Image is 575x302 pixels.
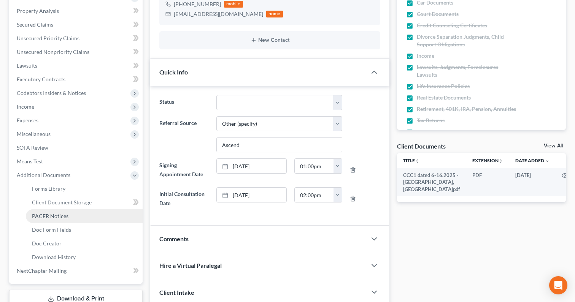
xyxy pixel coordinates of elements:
[26,196,143,209] a: Client Document Storage
[403,158,419,163] a: Titleunfold_more
[397,142,446,150] div: Client Documents
[11,73,143,86] a: Executory Contracts
[11,45,143,59] a: Unsecured Nonpriority Claims
[156,158,213,181] label: Signing Appointment Date
[545,159,550,163] i: expand_more
[397,168,466,196] td: CCC1 dated 6-16.2025 - [GEOGRAPHIC_DATA], [GEOGRAPHIC_DATA]pdf
[549,276,567,294] div: Open Intercom Messenger
[174,10,263,18] div: [EMAIL_ADDRESS][DOMAIN_NAME]
[509,168,556,196] td: [DATE]
[26,250,143,264] a: Download History
[11,32,143,45] a: Unsecured Priority Claims
[417,128,517,143] span: Photo Identification & Social Security Proof
[224,1,243,8] div: mobile
[417,94,471,101] span: Real Estate Documents
[499,159,503,163] i: unfold_more
[11,4,143,18] a: Property Analysis
[156,95,213,110] label: Status
[17,8,59,14] span: Property Analysis
[217,138,342,152] input: Other Referral Source
[32,254,76,260] span: Download History
[156,187,213,210] label: Initial Consultation Date
[32,199,92,206] span: Client Document Storage
[544,143,563,149] a: View All
[17,21,53,28] span: Secured Claims
[417,117,445,124] span: Tax Returns
[17,158,43,164] span: Means Test
[17,267,67,274] span: NextChapter Mailing
[515,158,550,163] a: Date Added expand_more
[32,226,71,233] span: Doc Form Fields
[32,185,65,192] span: Forms Library
[26,182,143,196] a: Forms Library
[11,264,143,278] a: NextChapter Mailing
[17,131,51,137] span: Miscellaneous
[472,158,503,163] a: Extensionunfold_more
[159,289,194,296] span: Client Intake
[466,168,509,196] td: PDF
[417,105,516,113] span: Retirement, 401K, IRA, Pension, Annuities
[159,235,189,242] span: Comments
[159,68,188,76] span: Quick Info
[156,116,213,153] label: Referral Source
[415,159,419,163] i: unfold_more
[17,76,65,82] span: Executory Contracts
[17,90,86,96] span: Codebtors Insiders & Notices
[217,188,286,202] a: [DATE]
[159,262,222,269] span: Hire a Virtual Paralegal
[26,223,143,237] a: Doc Form Fields
[17,117,38,123] span: Expenses
[11,18,143,32] a: Secured Claims
[32,240,62,247] span: Doc Creator
[17,49,89,55] span: Unsecured Nonpriority Claims
[174,0,221,8] div: [PHONE_NUMBER]
[32,213,68,219] span: PACER Notices
[17,172,70,178] span: Additional Documents
[417,10,459,18] span: Court Documents
[165,37,374,43] button: New Contact
[11,141,143,155] a: SOFA Review
[295,159,334,173] input: -- : --
[11,59,143,73] a: Lawsuits
[417,22,487,29] span: Credit Counseling Certificates
[17,35,79,41] span: Unsecured Priority Claims
[17,103,34,110] span: Income
[26,209,143,223] a: PACER Notices
[295,188,334,202] input: -- : --
[17,62,37,69] span: Lawsuits
[417,52,434,60] span: Income
[266,11,283,17] div: home
[26,237,143,250] a: Doc Creator
[417,82,470,90] span: Life Insurance Policies
[217,159,286,173] a: [DATE]
[417,33,517,48] span: Divorce Separation Judgments, Child Support Obligations
[17,144,48,151] span: SOFA Review
[417,63,517,79] span: Lawsuits, Judgments, Foreclosures Lawsuits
